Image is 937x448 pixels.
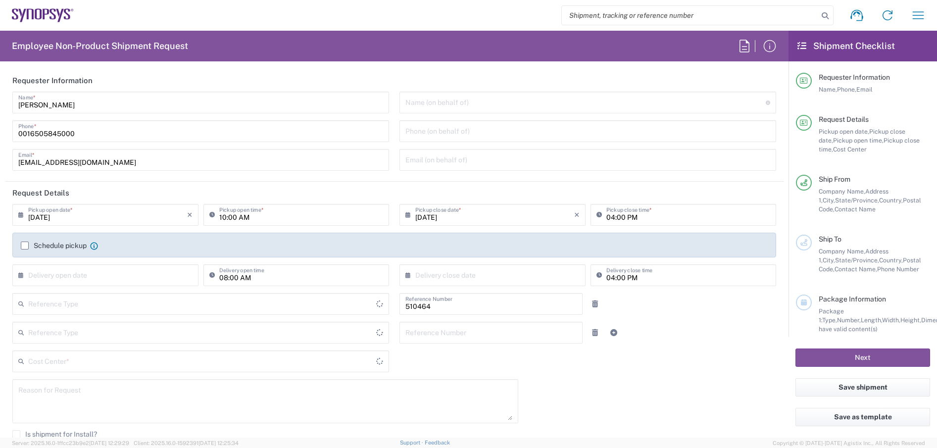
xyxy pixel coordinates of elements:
[12,430,97,438] label: Is shipment for Install?
[12,76,93,86] h2: Requester Information
[879,197,903,204] span: Country,
[425,440,450,446] a: Feedback
[607,326,621,340] a: Add Reference
[879,256,903,264] span: Country,
[835,265,877,273] span: Contact Name,
[819,188,865,195] span: Company Name,
[819,295,886,303] span: Package Information
[861,316,882,324] span: Length,
[134,440,239,446] span: Client: 2025.16.0-1592391
[900,316,921,324] span: Height,
[588,297,602,311] a: Remove Reference
[856,86,873,93] span: Email
[833,146,867,153] span: Cost Center
[12,40,188,52] h2: Employee Non-Product Shipment Request
[795,378,930,397] button: Save shipment
[835,197,879,204] span: State/Province,
[819,235,841,243] span: Ship To
[823,256,835,264] span: City,
[819,86,837,93] span: Name,
[822,316,837,324] span: Type,
[819,175,850,183] span: Ship From
[819,115,869,123] span: Request Details
[819,248,865,255] span: Company Name,
[562,6,818,25] input: Shipment, tracking or reference number
[823,197,835,204] span: City,
[797,40,895,52] h2: Shipment Checklist
[833,137,884,144] span: Pickup open time,
[819,307,844,324] span: Package 1:
[837,86,856,93] span: Phone,
[400,440,425,446] a: Support
[574,207,580,223] i: ×
[198,440,239,446] span: [DATE] 12:25:34
[187,207,193,223] i: ×
[21,242,87,249] label: Schedule pickup
[819,128,869,135] span: Pickup open date,
[835,205,876,213] span: Contact Name
[877,265,919,273] span: Phone Number
[12,188,69,198] h2: Request Details
[773,439,925,448] span: Copyright © [DATE]-[DATE] Agistix Inc., All Rights Reserved
[795,348,930,367] button: Next
[89,440,129,446] span: [DATE] 12:29:29
[819,73,890,81] span: Requester Information
[835,256,879,264] span: State/Province,
[12,440,129,446] span: Server: 2025.16.0-1ffcc23b9e2
[882,316,900,324] span: Width,
[588,326,602,340] a: Remove Reference
[795,408,930,426] button: Save as template
[837,316,861,324] span: Number,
